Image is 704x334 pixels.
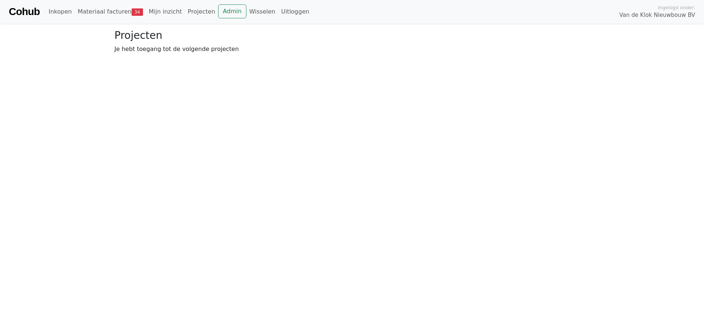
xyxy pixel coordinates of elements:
a: Admin [218,4,246,18]
a: Cohub [9,3,40,21]
a: Uitloggen [278,4,312,19]
a: Mijn inzicht [146,4,185,19]
a: Inkopen [45,4,74,19]
span: 34 [132,8,143,16]
p: Je hebt toegang tot de volgende projecten [114,45,590,54]
h3: Projecten [114,29,590,42]
a: Wisselen [246,4,278,19]
span: Ingelogd onder: [658,4,695,11]
span: Van de Klok Nieuwbouw BV [619,11,695,19]
a: Materiaal facturen34 [75,4,146,19]
a: Projecten [185,4,218,19]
